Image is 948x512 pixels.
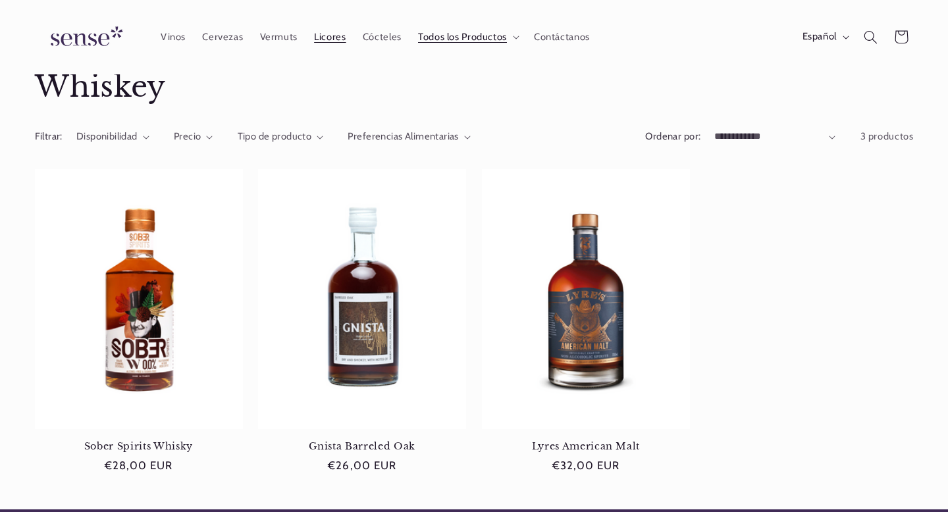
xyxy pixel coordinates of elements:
a: Lyres American Malt [482,440,690,452]
summary: Tipo de producto (0 seleccionado) [238,130,324,144]
summary: Disponibilidad (0 seleccionado) [76,130,149,144]
span: Licores [314,31,346,43]
a: Contáctanos [525,22,598,51]
summary: Todos los Productos [409,22,525,51]
h1: Whiskey [35,68,914,106]
a: Cervezas [194,22,251,51]
span: Cócteles [363,31,402,43]
a: Gnista Barreled Oak [258,440,466,452]
span: 3 productos [860,130,914,142]
span: Español [803,30,837,45]
a: Sober Spirits Whisky [35,440,243,452]
span: Vinos [161,31,186,43]
a: Cócteles [354,22,409,51]
span: Precio [174,130,201,142]
img: Sense [35,18,134,56]
span: Vermuts [260,31,298,43]
summary: Búsqueda [855,22,885,52]
span: Disponibilidad [76,130,138,142]
span: Cervezas [202,31,243,43]
span: Tipo de producto [238,130,312,142]
a: Vermuts [251,22,306,51]
span: Preferencias Alimentarias [348,130,459,142]
span: Contáctanos [534,31,590,43]
summary: Precio [174,130,213,144]
summary: Preferencias Alimentarias (0 seleccionado) [348,130,471,144]
a: Vinos [152,22,194,51]
span: Todos los Productos [418,31,507,43]
h2: Filtrar: [35,130,63,144]
a: Sense [30,13,139,61]
label: Ordenar por: [645,130,700,142]
a: Licores [306,22,355,51]
button: Español [794,24,855,50]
